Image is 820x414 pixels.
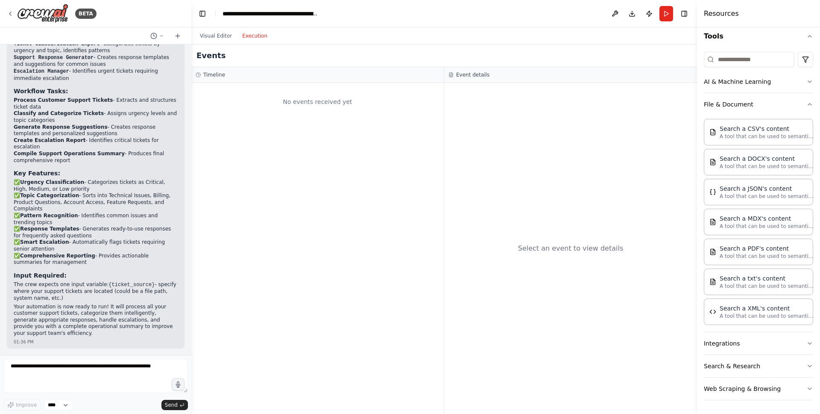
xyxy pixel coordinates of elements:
div: Search a CSV's content [720,124,814,133]
li: - Identifies urgent tickets requiring immediate escalation [14,68,178,82]
h4: Resources [704,9,739,19]
strong: Classify and Categorize Tickets [14,110,104,116]
div: BETA [75,9,97,19]
button: Web Scraping & Browsing [704,378,813,400]
strong: Compile Support Operations Summary [14,151,125,157]
strong: Input Required: [14,272,67,279]
h3: Timeline [203,71,225,78]
button: Switch to previous chat [147,31,167,41]
div: Tools [704,48,813,407]
p: A tool that can be used to semantic search a query from a XML's content. [720,313,814,319]
img: PDFSearchTool [709,248,716,255]
p: The crew expects one input variable: - specify where your support tickets are located (could be a... [14,281,178,302]
div: Search a PDF's content [720,244,814,253]
p: A tool that can be used to semantic search a query from a PDF's content. [720,253,814,260]
p: A tool that can be used to semantic search a query from a MDX's content. [720,223,814,230]
li: - Identifies critical tickets for escalation [14,137,178,151]
div: 01:36 PM [14,339,178,345]
div: Search a MDX's content [720,214,814,223]
button: Click to speak your automation idea [172,378,184,391]
div: Search a txt's content [720,274,814,283]
div: No events received yet [196,87,439,116]
button: Visual Editor [195,31,237,41]
img: JSONSearchTool [709,189,716,195]
strong: Generate Response Suggestions [14,124,108,130]
p: ✅ - Categorizes tickets as Critical, High, Medium, or Low priority ✅ - Sorts into Technical Issue... [14,179,178,266]
h3: Event details [456,71,489,78]
div: Search a XML's content [720,304,814,313]
strong: Topic Categorization [20,192,79,198]
button: Improve [3,399,41,411]
button: Hide left sidebar [196,8,208,20]
div: File & Document [704,115,813,332]
div: Select an event to view details [518,243,624,254]
p: A tool that can be used to semantic search a query from a txt's content. [720,283,814,290]
strong: Pattern Recognition [20,213,78,219]
li: - Creates response templates and personalized suggestions [14,124,178,137]
li: - Extracts and structures ticket data [14,97,178,110]
p: Your automation is now ready to run! It will process all your customer support tickets, categoriz... [14,304,178,337]
strong: Key Features: [14,170,60,177]
code: {ticket_source} [108,282,155,288]
div: Search a DOCX's content [720,154,814,163]
button: Hide right sidebar [678,8,690,20]
span: Send [165,402,178,408]
img: CSVSearchTool [709,129,716,136]
li: - Produces final comprehensive report [14,151,178,164]
li: - Assigns urgency levels and topic categories [14,110,178,124]
strong: Workflow Tasks: [14,88,68,95]
img: Logo [17,4,68,23]
strong: Process Customer Support Tickets [14,97,113,103]
p: A tool that can be used to semantic search a query from a DOCX's content. [720,163,814,170]
img: DOCXSearchTool [709,159,716,166]
code: Support Response Generator [14,55,94,61]
button: Integrations [704,332,813,355]
div: Search a JSON's content [720,184,814,193]
button: Send [161,400,188,410]
button: Execution [237,31,272,41]
button: Start a new chat [171,31,184,41]
p: A tool that can be used to semantic search a query from a CSV's content. [720,133,814,140]
strong: Create Escalation Report [14,137,85,143]
li: - Categorizes tickets by urgency and topic, identifies patterns [14,41,178,54]
nav: breadcrumb [223,9,319,18]
button: Tools [704,24,813,48]
img: MDXSearchTool [709,219,716,225]
button: File & Document [704,93,813,115]
button: Search & Research [704,355,813,377]
span: Improve [16,402,37,408]
img: XMLSearchTool [709,308,716,315]
strong: Comprehensive Reporting [20,253,95,259]
code: Ticket Classification Expert [14,41,100,47]
h2: Events [196,50,225,62]
img: TXTSearchTool [709,278,716,285]
strong: Smart Escalation [20,239,69,245]
p: A tool that can be used to semantic search a query from a JSON's content. [720,193,814,200]
button: AI & Machine Learning [704,71,813,93]
strong: Urgency Classification [20,179,84,185]
strong: Response Templates [20,226,79,232]
li: - Creates response templates and suggestions for common issues [14,54,178,68]
code: Escalation Manager [14,68,69,74]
